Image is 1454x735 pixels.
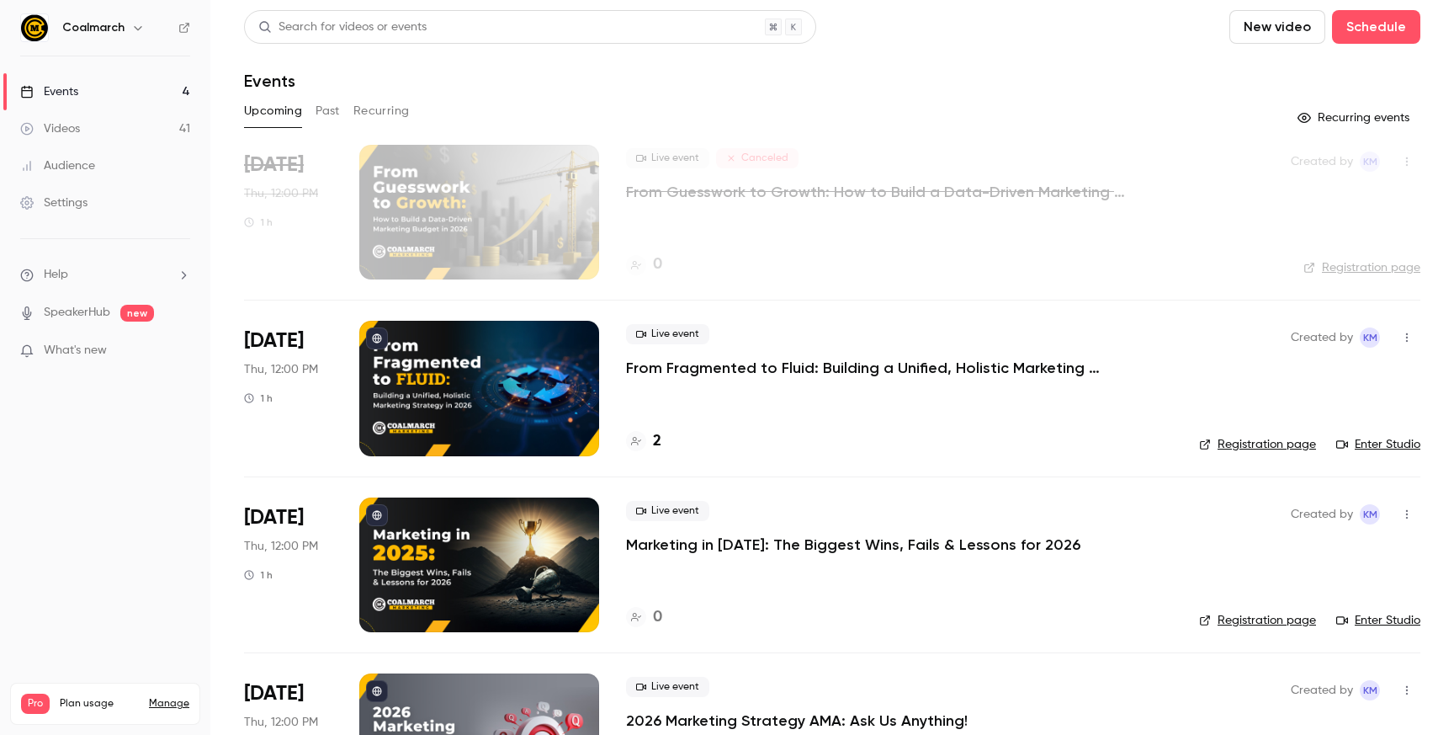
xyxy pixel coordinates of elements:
h6: Coalmarch [62,19,125,36]
span: Thu, 12:00 PM [244,538,318,555]
div: 1 h [244,568,273,582]
span: KM [1363,504,1377,525]
span: What's new [44,342,107,360]
a: Registration page [1199,436,1316,453]
button: New video [1229,10,1325,44]
a: Marketing in [DATE]: The Biggest Wins, Fails & Lessons for 2026 [626,535,1080,555]
button: Past [316,98,340,125]
img: Coalmarch [21,14,48,41]
button: Recurring [353,98,410,125]
span: Live event [626,501,709,521]
h1: Events [244,71,295,91]
a: From Fragmented to Fluid: Building a Unified, Holistic Marketing Strategy in [DATE] [626,358,1131,378]
span: Live event [626,324,709,344]
div: 1 h [244,391,273,405]
span: Katie McCaskill [1360,328,1380,348]
a: Manage [149,697,189,711]
h4: 2 [653,430,661,453]
span: Created by [1291,328,1353,348]
button: Schedule [1332,10,1420,44]
span: Katie McCaskill [1360,152,1380,172]
span: KM [1363,680,1377,700]
span: [DATE] [244,504,304,531]
span: Katie McCaskill [1360,680,1380,700]
span: [DATE] [244,680,304,707]
div: Oct 30 Thu, 12:00 PM (America/New York) [244,321,332,455]
span: Help [44,266,68,284]
div: Events [20,83,78,100]
span: new [120,305,154,322]
span: Canceled [716,148,799,168]
li: help-dropdown-opener [20,266,190,284]
div: Nov 13 Thu, 12:00 PM (America/New York) [244,498,332,632]
span: Plan usage [60,697,139,711]
a: Registration page [1199,612,1316,629]
span: [DATE] [244,328,304,354]
span: Created by [1291,504,1353,525]
h4: 0 [653,606,662,629]
div: Search for videos or events [258,19,427,36]
span: Thu, 12:00 PM [244,361,318,378]
div: Videos [20,120,80,137]
span: Thu, 12:00 PM [244,714,318,731]
a: Registration page [1303,259,1420,276]
span: Pro [21,694,50,714]
span: Katie McCaskill [1360,504,1380,525]
span: KM [1363,152,1377,172]
span: Live event [626,677,709,697]
a: 0 [626,606,662,629]
div: Settings [20,194,88,211]
button: Upcoming [244,98,302,125]
a: 2026 Marketing Strategy AMA: Ask Us Anything! [626,711,968,731]
a: 0 [626,253,662,276]
div: Oct 16 Thu, 12:00 PM (America/New York) [244,145,332,280]
span: [DATE] [244,152,304,178]
a: Enter Studio [1336,436,1420,453]
a: Enter Studio [1336,612,1420,629]
span: Created by [1291,680,1353,700]
a: SpeakerHub [44,304,110,322]
span: Thu, 12:00 PM [244,185,318,202]
h4: 0 [653,253,662,276]
div: 1 h [244,216,273,229]
span: KM [1363,328,1377,348]
span: Created by [1291,152,1353,172]
a: 2 [626,430,661,453]
span: Live event [626,148,709,168]
a: From Guesswork to Growth: How to Build a Data-Driven Marketing Budget in [DATE] [626,182,1131,202]
div: Audience [20,157,95,174]
button: Recurring events [1290,104,1420,131]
